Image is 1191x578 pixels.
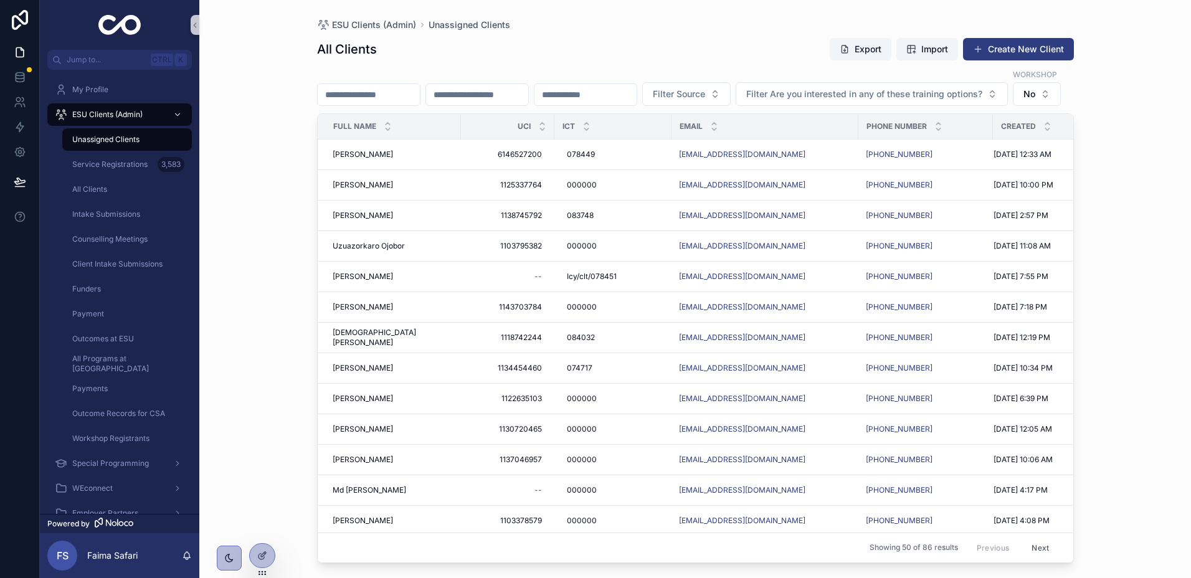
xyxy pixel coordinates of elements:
[567,211,594,220] span: 083748
[866,363,932,373] a: [PHONE_NUMBER]
[333,455,393,465] span: [PERSON_NAME]
[332,19,416,31] span: ESU Clients (Admin)
[567,455,597,465] span: 000000
[679,302,805,312] a: [EMAIL_ADDRESS][DOMAIN_NAME]
[866,180,985,190] a: [PHONE_NUMBER]
[62,128,192,151] a: Unassigned Clients
[562,419,664,439] a: 000000
[567,363,592,373] span: 074717
[866,211,932,220] a: [PHONE_NUMBER]
[1023,538,1058,557] button: Next
[72,135,140,144] span: Unassigned Clients
[333,302,393,312] span: [PERSON_NAME]
[333,363,453,373] a: [PERSON_NAME]
[1013,69,1057,80] label: Workshop
[72,159,148,169] span: Service Registrations
[921,43,948,55] span: Import
[830,38,891,60] button: Export
[866,149,985,159] a: [PHONE_NUMBER]
[40,70,199,514] div: scrollable content
[72,458,149,468] span: Special Programming
[468,511,547,531] a: 1103378579
[562,389,664,409] a: 000000
[468,144,547,164] a: 6146527200
[333,328,453,348] span: [DEMOGRAPHIC_DATA][PERSON_NAME]
[994,211,1108,220] a: [DATE] 2:57 PM
[567,180,597,190] span: 000000
[62,353,192,375] a: All Programs at [GEOGRAPHIC_DATA]
[679,180,851,190] a: [EMAIL_ADDRESS][DOMAIN_NAME]
[562,144,664,164] a: 078449
[62,253,192,275] a: Client Intake Submissions
[333,516,453,526] a: [PERSON_NAME]
[679,149,805,159] a: [EMAIL_ADDRESS][DOMAIN_NAME]
[62,377,192,400] a: Payments
[866,121,927,131] span: Phone Number
[468,358,547,378] a: 1134454460
[468,267,547,287] a: --
[866,333,932,343] a: [PHONE_NUMBER]
[473,516,542,526] span: 1103378579
[534,272,542,282] div: --
[866,516,985,526] a: [PHONE_NUMBER]
[866,241,932,251] a: [PHONE_NUMBER]
[158,157,184,172] div: 3,583
[468,328,547,348] a: 1118742244
[333,394,393,404] span: [PERSON_NAME]
[62,402,192,425] a: Outcome Records for CSA
[534,485,542,495] div: --
[333,180,453,190] a: [PERSON_NAME]
[468,297,547,317] a: 1143703784
[468,175,547,195] a: 1125337764
[994,516,1108,526] a: [DATE] 4:08 PM
[1023,88,1035,100] span: No
[994,302,1047,312] span: [DATE] 7:18 PM
[679,333,851,343] a: [EMAIL_ADDRESS][DOMAIN_NAME]
[994,394,1108,404] a: [DATE] 6:39 PM
[72,433,149,443] span: Workshop Registrants
[679,272,851,282] a: [EMAIL_ADDRESS][DOMAIN_NAME]
[679,455,805,465] a: [EMAIL_ADDRESS][DOMAIN_NAME]
[47,502,192,524] a: Employer Partners
[994,180,1108,190] a: [DATE] 10:00 PM
[679,211,851,220] a: [EMAIL_ADDRESS][DOMAIN_NAME]
[746,88,982,100] span: Filter Are you interested in any of these training options?
[562,206,664,225] a: 083748
[333,121,376,131] span: Full Name
[866,180,932,190] a: [PHONE_NUMBER]
[866,302,985,312] a: [PHONE_NUMBER]
[866,302,932,312] a: [PHONE_NUMBER]
[333,485,406,495] span: Md [PERSON_NAME]
[994,149,1108,159] a: [DATE] 12:33 AM
[62,278,192,300] a: Funders
[333,485,453,495] a: Md [PERSON_NAME]
[429,19,510,31] a: Unassigned Clients
[87,549,138,562] p: Faima Safari
[866,485,932,495] a: [PHONE_NUMBER]
[567,394,597,404] span: 000000
[468,480,547,500] a: --
[994,424,1052,434] span: [DATE] 12:05 AM
[333,211,393,220] span: [PERSON_NAME]
[333,424,453,434] a: [PERSON_NAME]
[679,302,851,312] a: [EMAIL_ADDRESS][DOMAIN_NAME]
[62,228,192,250] a: Counselling Meetings
[473,455,542,465] span: 1137046957
[896,38,958,60] button: Import
[567,241,597,251] span: 000000
[866,241,985,251] a: [PHONE_NUMBER]
[567,272,617,282] span: Icy/clt/078451
[642,82,731,106] button: Select Button
[40,514,199,533] a: Powered by
[468,419,547,439] a: 1130720465
[994,149,1051,159] span: [DATE] 12:33 AM
[679,394,805,404] a: [EMAIL_ADDRESS][DOMAIN_NAME]
[679,241,805,251] a: [EMAIL_ADDRESS][DOMAIN_NAME]
[567,516,597,526] span: 000000
[567,302,597,312] span: 000000
[98,15,141,35] img: App logo
[72,110,143,120] span: ESU Clients (Admin)
[994,241,1108,251] a: [DATE] 11:08 AM
[333,180,393,190] span: [PERSON_NAME]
